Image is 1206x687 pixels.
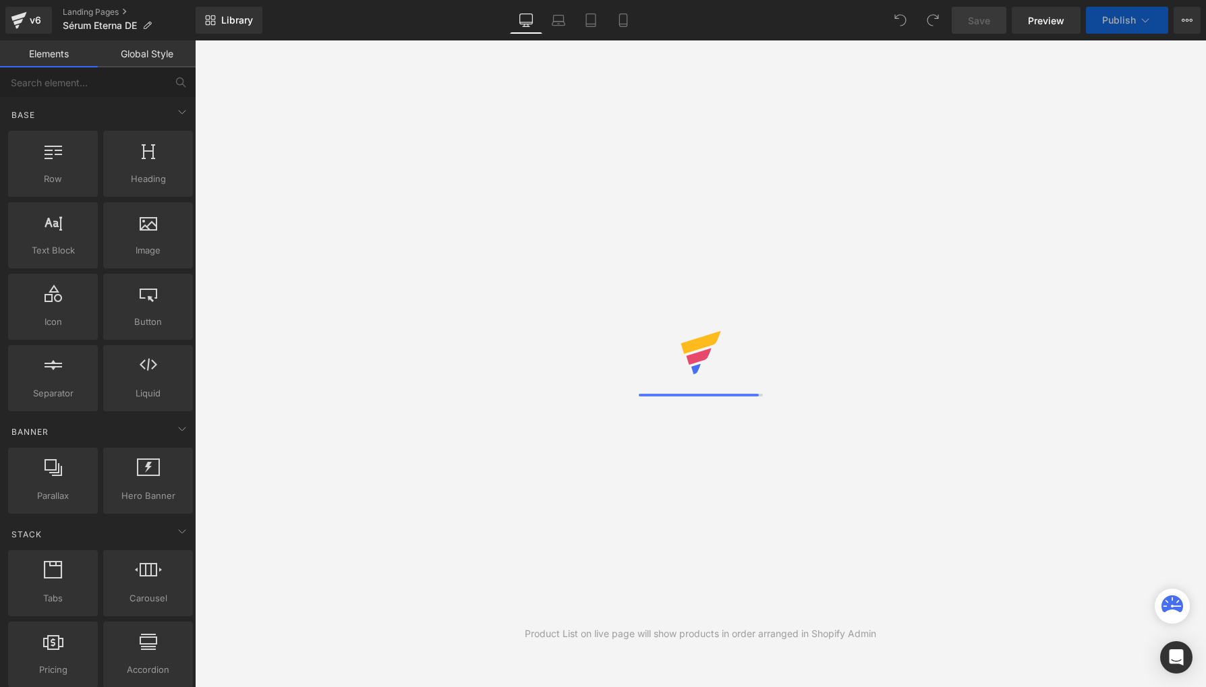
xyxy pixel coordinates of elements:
span: Button [107,315,189,329]
span: Text Block [12,243,94,258]
span: Pricing [12,663,94,677]
span: Preview [1028,13,1064,28]
span: Carousel [107,591,189,605]
button: Publish [1086,7,1168,34]
span: Accordion [107,663,189,677]
a: Global Style [98,40,196,67]
span: Icon [12,315,94,329]
span: Separator [12,386,94,400]
span: Save [968,13,990,28]
span: Banner [10,425,50,438]
button: More [1174,7,1201,34]
button: Undo [887,7,914,34]
a: v6 [5,7,52,34]
a: New Library [196,7,262,34]
span: Row [12,172,94,186]
a: Tablet [575,7,607,34]
a: Landing Pages [63,7,196,18]
span: Tabs [12,591,94,605]
div: v6 [27,11,44,29]
span: Publish [1102,15,1136,26]
div: Open Intercom Messenger [1160,641,1193,674]
div: Product List on live page will show products in order arranged in Shopify Admin [525,626,876,641]
a: Desktop [510,7,542,34]
span: Library [221,14,253,26]
span: Liquid [107,386,189,400]
a: Laptop [542,7,575,34]
span: Stack [10,528,43,541]
span: Parallax [12,489,94,503]
span: Base [10,109,36,121]
a: Mobile [607,7,639,34]
button: Redo [919,7,946,34]
a: Preview [1012,7,1081,34]
span: Sérum Eterna DE [63,20,137,31]
span: Image [107,243,189,258]
span: Hero Banner [107,489,189,503]
span: Heading [107,172,189,186]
